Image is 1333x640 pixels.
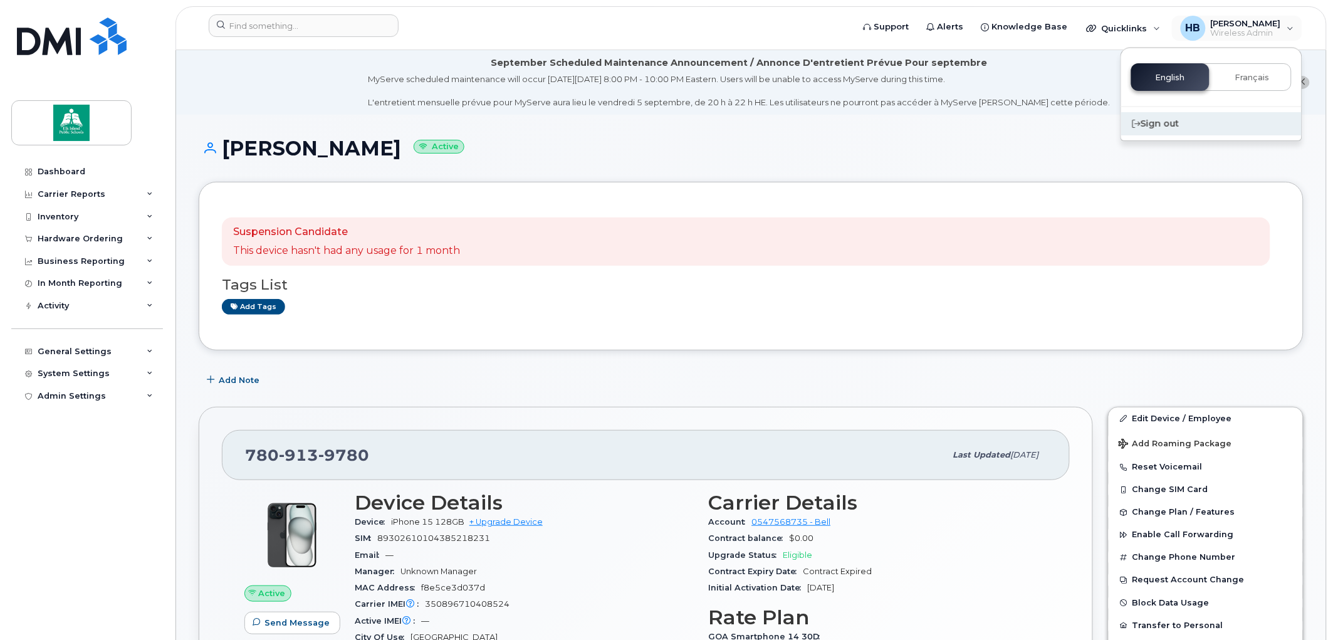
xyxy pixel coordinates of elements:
a: 0547568735 - Bell [752,517,831,527]
img: iPhone_15_Black.png [254,498,330,573]
button: Change Phone Number [1109,546,1303,569]
span: Français [1235,73,1270,83]
button: Reset Voicemail [1109,456,1303,478]
h1: [PERSON_NAME] [199,137,1304,159]
span: 9780 [318,446,369,464]
span: 913 [279,446,318,464]
span: Contract balance [709,533,790,543]
span: 780 [245,446,369,464]
div: MyServe scheduled maintenance will occur [DATE][DATE] 8:00 PM - 10:00 PM Eastern. Users will be u... [368,73,1111,108]
span: f8e5ce3d037d [421,583,485,592]
span: Last updated [953,450,1011,459]
button: Request Account Change [1109,569,1303,591]
span: Active [259,587,286,599]
button: Change SIM Card [1109,478,1303,501]
a: + Upgrade Device [469,517,543,527]
button: Send Message [244,612,340,634]
span: iPhone 15 128GB [391,517,464,527]
span: Unknown Manager [400,567,477,576]
h3: Device Details [355,491,694,514]
span: Active IMEI [355,616,421,626]
button: Transfer to Personal [1109,614,1303,637]
span: Change Plan / Features [1132,508,1235,517]
button: Add Roaming Package [1109,430,1303,456]
div: Sign out [1121,112,1302,135]
span: Contract Expired [803,567,872,576]
span: — [385,550,394,560]
span: Enable Call Forwarding [1132,530,1234,540]
p: Suspension Candidate [233,225,460,239]
span: Send Message [264,617,330,629]
span: Eligible [783,550,813,560]
h3: Carrier Details [709,491,1048,514]
span: Add Note [219,374,259,386]
small: Active [414,140,464,154]
span: SIM [355,533,377,543]
span: Carrier IMEI [355,599,425,609]
a: Edit Device / Employee [1109,407,1303,430]
span: $0.00 [790,533,814,543]
span: Upgrade Status [709,550,783,560]
span: [DATE] [808,583,835,592]
button: Enable Call Forwarding [1109,523,1303,546]
span: Add Roaming Package [1119,439,1232,451]
span: Email [355,550,385,560]
div: September Scheduled Maintenance Announcement / Annonce D'entretient Prévue Pour septembre [491,56,988,70]
button: Add Note [199,369,270,392]
span: — [421,616,429,626]
h3: Rate Plan [709,606,1048,629]
button: Change Plan / Features [1109,501,1303,523]
a: Add tags [222,299,285,315]
p: This device hasn't had any usage for 1 month [233,244,460,258]
span: MAC Address [355,583,421,592]
span: Device [355,517,391,527]
span: Initial Activation Date [709,583,808,592]
span: 350896710408524 [425,599,510,609]
span: Account [709,517,752,527]
span: [DATE] [1011,450,1039,459]
span: Manager [355,567,400,576]
h3: Tags List [222,277,1280,293]
span: 89302610104385218231 [377,533,490,543]
span: Contract Expiry Date [709,567,803,576]
button: Block Data Usage [1109,592,1303,614]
